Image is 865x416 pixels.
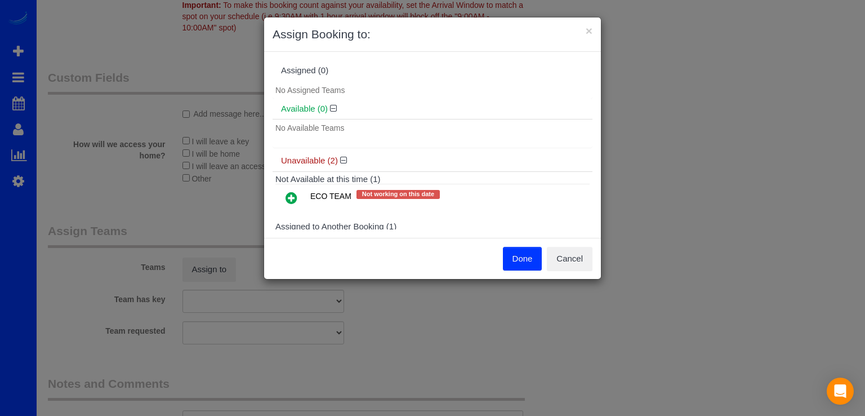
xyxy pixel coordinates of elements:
[356,190,440,199] span: Not working on this date
[273,26,592,43] h3: Assign Booking to:
[586,25,592,37] button: ×
[275,222,590,232] h4: Assigned to Another Booking (1)
[275,123,344,132] span: No Available Teams
[281,104,584,114] h4: Available (0)
[275,175,590,184] h4: Not Available at this time (1)
[281,156,584,166] h4: Unavailable (2)
[827,378,854,405] div: Open Intercom Messenger
[310,192,351,201] span: ECO TEAM
[275,86,345,95] span: No Assigned Teams
[503,247,542,271] button: Done
[281,66,584,76] div: Assigned (0)
[547,247,592,271] button: Cancel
